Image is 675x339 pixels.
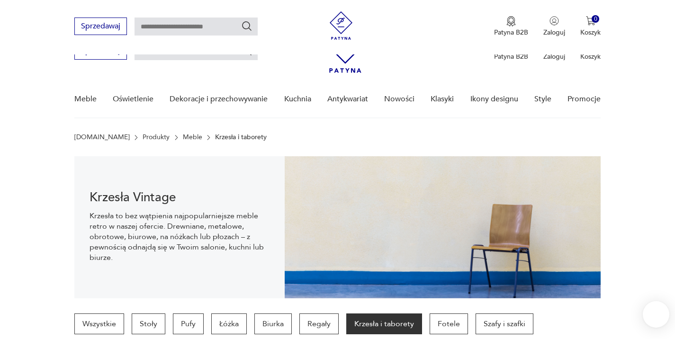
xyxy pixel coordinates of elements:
[586,16,595,26] img: Ikona koszyka
[74,48,127,55] a: Sprzedawaj
[74,24,127,30] a: Sprzedawaj
[543,28,565,37] p: Zaloguj
[215,134,267,141] p: Krzesła i taborety
[494,16,528,37] button: Patyna B2B
[543,16,565,37] button: Zaloguj
[132,313,165,334] a: Stoły
[74,313,124,334] a: Wszystkie
[592,15,600,23] div: 0
[241,20,252,32] button: Szukaj
[430,313,468,334] a: Fotele
[90,211,270,263] p: Krzesła to bez wątpienia najpopularniejsze meble retro w naszej ofercie. Drewniane, metalowe, obr...
[643,301,669,328] iframe: Smartsupp widget button
[327,11,355,40] img: Patyna - sklep z meblami i dekoracjami vintage
[580,16,601,37] button: 0Koszyk
[183,134,202,141] a: Meble
[470,81,518,117] a: Ikony designu
[173,313,204,334] a: Pufy
[284,81,311,117] a: Kuchnia
[254,313,292,334] a: Biurka
[384,81,414,117] a: Nowości
[143,134,170,141] a: Produkty
[346,313,422,334] a: Krzesła i taborety
[74,18,127,35] button: Sprzedawaj
[494,16,528,37] a: Ikona medaluPatyna B2B
[285,156,601,298] img: bc88ca9a7f9d98aff7d4658ec262dcea.jpg
[74,134,130,141] a: [DOMAIN_NAME]
[113,81,153,117] a: Oświetlenie
[494,28,528,37] p: Patyna B2B
[580,52,601,61] p: Koszyk
[580,28,601,37] p: Koszyk
[299,313,339,334] a: Regały
[74,81,97,117] a: Meble
[170,81,268,117] a: Dekoracje i przechowywanie
[549,16,559,26] img: Ikonka użytkownika
[327,81,368,117] a: Antykwariat
[534,81,551,117] a: Style
[431,81,454,117] a: Klasyki
[506,16,516,27] img: Ikona medalu
[543,52,565,61] p: Zaloguj
[567,81,601,117] a: Promocje
[211,313,247,334] a: Łóżka
[90,192,270,203] h1: Krzesła Vintage
[494,52,528,61] p: Patyna B2B
[476,313,533,334] a: Szafy i szafki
